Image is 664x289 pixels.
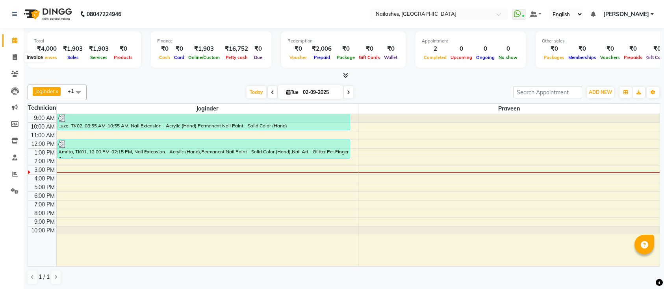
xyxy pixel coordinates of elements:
[589,89,612,95] span: ADD NEW
[30,140,56,148] div: 12:00 PM
[287,38,399,44] div: Redemption
[284,89,300,95] span: Tue
[474,55,497,60] span: Ongoing
[357,55,382,60] span: Gift Cards
[251,44,265,53] div: ₹0
[33,218,56,226] div: 9:00 PM
[33,166,56,174] div: 3:00 PM
[186,55,222,60] span: Online/Custom
[497,55,519,60] span: No show
[335,44,357,53] div: ₹0
[252,55,264,60] span: Due
[287,55,309,60] span: Voucher
[598,44,622,53] div: ₹0
[28,104,56,112] div: Technician
[35,88,55,94] span: Joginder
[358,104,660,114] span: Praveen
[29,131,56,140] div: 11:00 AM
[513,86,582,98] input: Search Appointment
[34,44,60,53] div: ₹4,000
[247,86,266,98] span: Today
[312,55,332,60] span: Prepaid
[33,183,56,191] div: 5:00 PM
[422,55,449,60] span: Completed
[60,44,86,53] div: ₹1,903
[20,3,74,25] img: logo
[86,44,112,53] div: ₹1,903
[33,201,56,209] div: 7:00 PM
[622,55,644,60] span: Prepaids
[33,192,56,200] div: 6:00 PM
[172,55,186,60] span: Card
[449,44,474,53] div: 0
[58,114,350,130] div: Luzo, TK02, 08:55 AM-10:55 AM, Nail Extension - Acrylic (Hand),Permanent Nail Paint - Solid Color...
[566,44,598,53] div: ₹0
[88,55,109,60] span: Services
[222,44,251,53] div: ₹16,752
[587,87,614,98] button: ADD NEW
[497,44,519,53] div: 0
[300,87,340,98] input: 2025-09-02
[598,55,622,60] span: Vouchers
[542,44,566,53] div: ₹0
[422,44,449,53] div: 2
[335,55,357,60] span: Package
[309,44,335,53] div: ₹2,006
[357,44,382,53] div: ₹0
[422,38,519,44] div: Appointment
[542,55,566,60] span: Packages
[34,38,135,44] div: Total
[186,44,222,53] div: ₹1,903
[622,44,644,53] div: ₹0
[32,114,56,122] div: 9:00 AM
[39,273,50,281] span: 1 / 1
[57,104,358,114] span: Joginder
[58,140,350,158] div: Amrita, TK01, 12:00 PM-02:15 PM, Nail Extension - Acrylic (Hand),Permanent Nail Paint - Solid Col...
[68,88,80,94] span: +1
[30,226,56,235] div: 10:00 PM
[157,44,172,53] div: ₹0
[382,55,399,60] span: Wallet
[157,55,172,60] span: Cash
[33,149,56,157] div: 1:00 PM
[449,55,474,60] span: Upcoming
[112,44,135,53] div: ₹0
[87,3,121,25] b: 08047224946
[566,55,598,60] span: Memberships
[25,53,45,62] div: Invoice
[631,258,656,281] iframe: chat widget
[603,10,649,18] span: [PERSON_NAME]
[382,44,399,53] div: ₹0
[474,44,497,53] div: 0
[33,175,56,183] div: 4:00 PM
[287,44,309,53] div: ₹0
[29,123,56,131] div: 10:00 AM
[172,44,186,53] div: ₹0
[157,38,265,44] div: Finance
[112,55,135,60] span: Products
[55,88,58,94] a: x
[65,55,81,60] span: Sales
[33,157,56,166] div: 2:00 PM
[33,209,56,217] div: 8:00 PM
[224,55,250,60] span: Petty cash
